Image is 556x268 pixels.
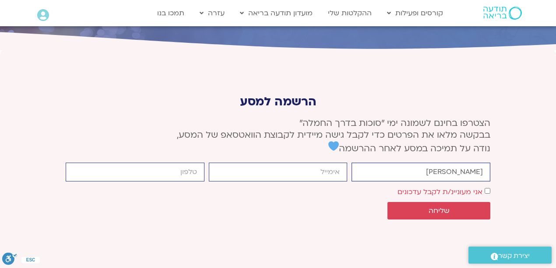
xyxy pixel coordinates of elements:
span: שליחה [429,207,450,215]
form: טופס חדש [66,163,490,224]
img: 💙 [328,141,339,151]
a: ההקלטות שלי [324,5,376,21]
a: עזרה [195,5,229,21]
span: נודה על תמיכה במסע לאחר ההרשמה [328,143,490,154]
button: שליחה [387,202,490,219]
input: אימייל [209,163,348,181]
a: יצירת קשר [468,247,552,264]
p: הצטרפו בחינם לשמונה ימי ״סוכות בדרך החמלה״ [66,117,490,154]
a: קורסים ופעילות [383,5,447,21]
p: הרשמה למסע [66,95,490,108]
label: אני מעוניינ/ת לקבל עדכונים [398,187,482,197]
img: תודעה בריאה [483,7,522,20]
input: שם פרטי [352,163,490,181]
input: מותר להשתמש רק במספרים ותווי טלפון (#, -, *, וכו'). [66,163,204,181]
span: יצירת קשר [498,250,530,262]
a: מועדון תודעה בריאה [236,5,317,21]
span: בבקשה מלאו את הפרטים כדי לקבל גישה מיידית לקבוצת הוואטסאפ של המסע, [177,129,490,141]
a: תמכו בנו [153,5,189,21]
